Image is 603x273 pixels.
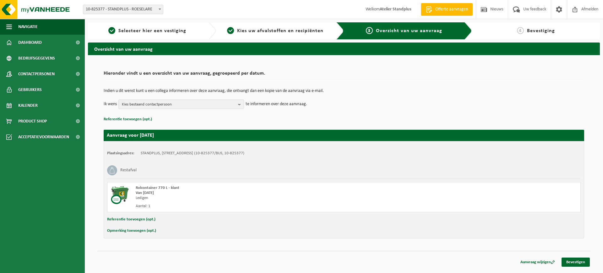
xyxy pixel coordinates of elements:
[118,100,244,109] button: Kies bestaand contactpersoon
[104,100,117,109] p: Ik wens
[18,129,69,145] span: Acceptatievoorwaarden
[18,19,38,35] span: Navigatie
[120,165,137,175] h3: Restafval
[380,7,411,12] strong: Atelier Standplus
[366,27,373,34] span: 3
[18,82,42,98] span: Gebruikers
[107,151,134,155] strong: Plaatsingsadres:
[18,50,55,66] span: Bedrijfsgegevens
[118,28,186,33] span: Selecteer hier een vestiging
[18,66,55,82] span: Contactpersonen
[136,196,369,201] div: Ledigen
[111,185,129,204] img: WB-0770-CU.png
[516,258,560,267] a: Aanvraag wijzigen
[107,227,156,235] button: Opmerking toevoegen (opt.)
[107,215,155,224] button: Referentie toevoegen (opt.)
[227,27,234,34] span: 2
[136,186,179,190] span: Rolcontainer 770 L - klant
[136,191,154,195] strong: Van [DATE]
[517,27,524,34] span: 4
[18,98,38,113] span: Kalender
[434,6,470,13] span: Offerte aanvragen
[246,100,307,109] p: te informeren over deze aanvraag.
[136,204,369,209] div: Aantal: 1
[141,151,244,156] td: STANDPLUS, [STREET_ADDRESS] (10-825377/BUS, 10-825377)
[83,5,163,14] span: 10-825377 - STANDPLUS - ROESELARE
[91,27,204,35] a: 1Selecteer hier een vestiging
[104,89,584,93] p: Indien u dit wenst kunt u een collega informeren over deze aanvraag, die ontvangt dan een kopie v...
[122,100,236,109] span: Kies bestaand contactpersoon
[237,28,323,33] span: Kies uw afvalstoffen en recipiënten
[421,3,473,16] a: Offerte aanvragen
[88,43,600,55] h2: Overzicht van uw aanvraag
[527,28,555,33] span: Bevestiging
[104,71,584,79] h2: Hieronder vindt u een overzicht van uw aanvraag, gegroepeerd per datum.
[107,133,154,138] strong: Aanvraag voor [DATE]
[104,115,152,123] button: Referentie toevoegen (opt.)
[562,258,590,267] a: Bevestigen
[18,113,47,129] span: Product Shop
[108,27,115,34] span: 1
[18,35,42,50] span: Dashboard
[219,27,332,35] a: 2Kies uw afvalstoffen en recipiënten
[376,28,442,33] span: Overzicht van uw aanvraag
